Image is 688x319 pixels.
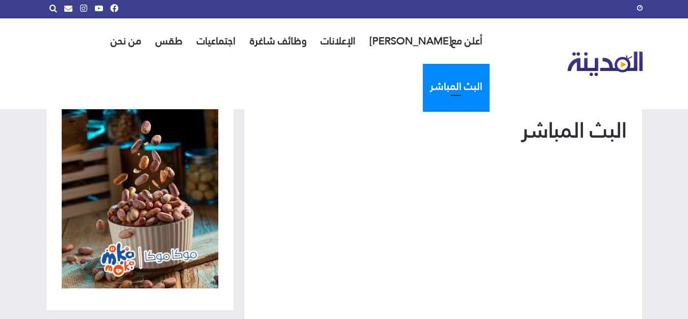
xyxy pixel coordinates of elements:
[104,18,148,64] a: من نحن
[568,52,643,77] img: تلفزيون المدينة
[260,116,627,145] h1: البث المباشر
[423,64,490,109] a: البث المباشر
[314,18,363,64] a: الإعلانات
[190,18,243,64] a: اجتماعيات
[148,18,190,64] a: طقس
[363,18,490,64] a: أعلن مع[PERSON_NAME]
[243,18,314,64] a: وظائف شاغرة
